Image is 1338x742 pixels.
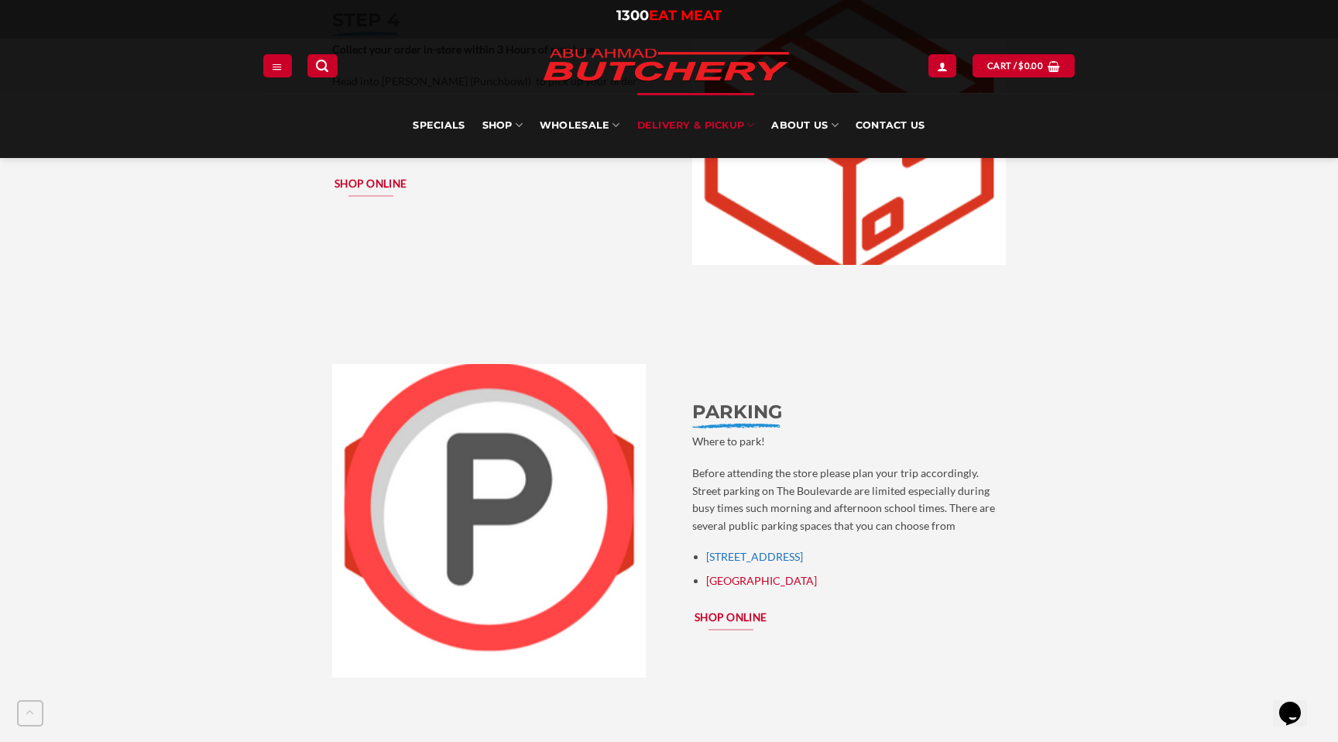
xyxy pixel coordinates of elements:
[692,465,1006,534] p: Before attending the store please plan your trip accordingly. Street parking on The Boulevarde ar...
[530,39,801,93] img: Abu Ahmad Butchery
[334,176,407,193] span: shop online
[973,54,1075,77] a: View cart
[1273,680,1323,727] iframe: chat widget
[263,54,291,77] a: Menu
[482,93,523,158] a: SHOP
[649,7,722,24] span: EAT MEAT
[540,93,620,158] a: Wholesale
[616,7,649,24] span: 1300
[692,604,770,631] a: shop online
[692,433,1006,451] p: Where to park!
[413,93,465,158] a: Specials
[987,59,1043,73] span: Cart /
[856,93,925,158] a: Contact Us
[1018,60,1043,70] bdi: 0.00
[928,54,956,77] a: My account
[706,550,803,563] a: [STREET_ADDRESS]
[616,7,722,24] a: 1300EAT MEAT
[17,700,43,727] button: Go to top
[332,170,410,198] a: shop online
[1018,59,1024,73] span: $
[307,54,337,77] a: Search
[692,400,782,423] strong: PARKING
[637,93,755,158] a: Delivery & Pickup
[706,574,817,587] a: [GEOGRAPHIC_DATA]
[771,93,838,158] a: About Us
[695,610,767,627] span: shop online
